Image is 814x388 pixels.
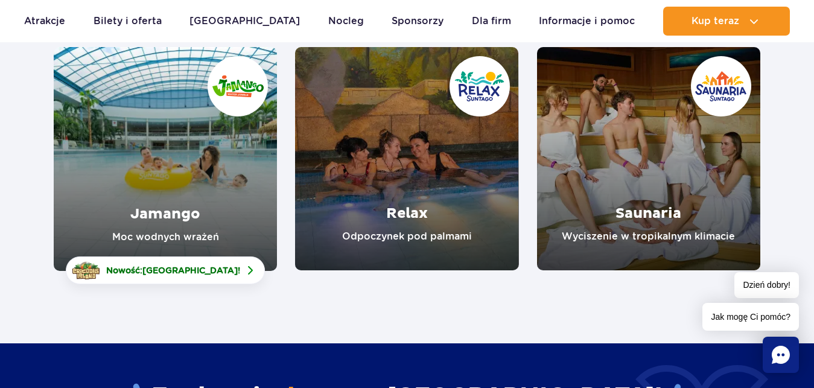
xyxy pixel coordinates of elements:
a: Nocleg [328,7,364,36]
a: Nowość:[GEOGRAPHIC_DATA]! [66,256,265,284]
span: Nowość: ! [106,264,240,276]
a: Bilety i oferta [94,7,162,36]
a: Saunaria [537,47,760,270]
a: Sponsorzy [392,7,444,36]
span: [GEOGRAPHIC_DATA] [142,266,238,275]
a: Jamango [54,47,277,271]
a: Relax [295,47,518,270]
a: Atrakcje [24,7,65,36]
span: Dzień dobry! [734,272,799,298]
a: Informacje i pomoc [539,7,635,36]
div: Chat [763,337,799,373]
span: Kup teraz [692,16,739,27]
a: [GEOGRAPHIC_DATA] [189,7,300,36]
button: Kup teraz [663,7,790,36]
span: Jak mogę Ci pomóc? [702,303,799,331]
a: Dla firm [472,7,511,36]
